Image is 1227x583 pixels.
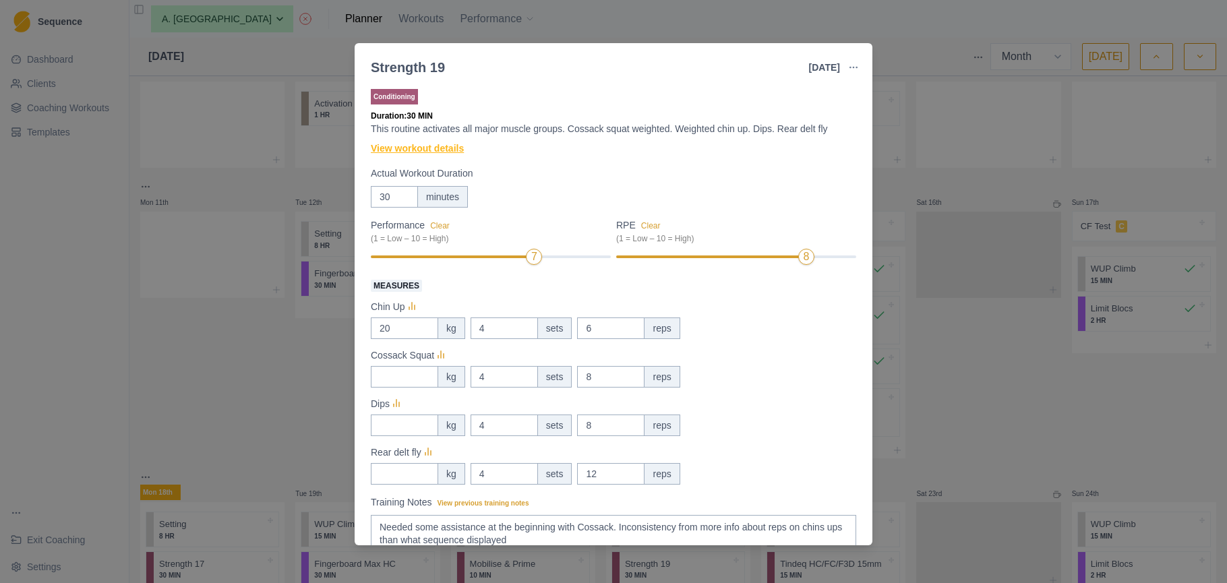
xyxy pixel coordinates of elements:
div: kg [438,317,465,339]
p: Duration: 30 MIN [371,110,856,122]
div: reps [644,366,680,388]
div: sets [537,415,572,436]
label: RPE [616,218,848,245]
div: (1 = Low – 10 = High) [371,233,603,245]
textarea: Needed some assistance at the beginning with Cossack. Inconsistency from more info about reps on ... [371,515,856,569]
div: 7 [531,249,537,265]
a: View workout details [371,142,464,156]
div: kg [438,366,465,388]
label: Actual Workout Duration [371,166,848,181]
button: RPE(1 = Low – 10 = High) [641,221,661,231]
p: Rear delt fly [371,446,421,460]
div: reps [644,415,680,436]
span: View previous training notes [438,499,529,507]
button: Performance(1 = Low – 10 = High) [430,221,450,231]
div: 8 [803,249,809,265]
div: sets [537,463,572,485]
div: (1 = Low – 10 = High) [616,233,848,245]
p: Dips [371,397,390,411]
p: This routine activates all major muscle groups. Cossack squat weighted. Weighted chin up. Dips. R... [371,122,856,136]
div: kg [438,463,465,485]
div: sets [537,317,572,339]
div: minutes [417,186,468,208]
div: kg [438,415,465,436]
label: Training Notes [371,495,848,510]
p: [DATE] [809,61,840,75]
span: Measures [371,280,422,292]
div: sets [537,366,572,388]
div: Strength 19 [371,57,445,78]
p: Chin Up [371,300,405,314]
div: reps [644,317,680,339]
label: Performance [371,218,603,245]
p: Cossack Squat [371,348,434,363]
p: Conditioning [371,89,418,104]
div: reps [644,463,680,485]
